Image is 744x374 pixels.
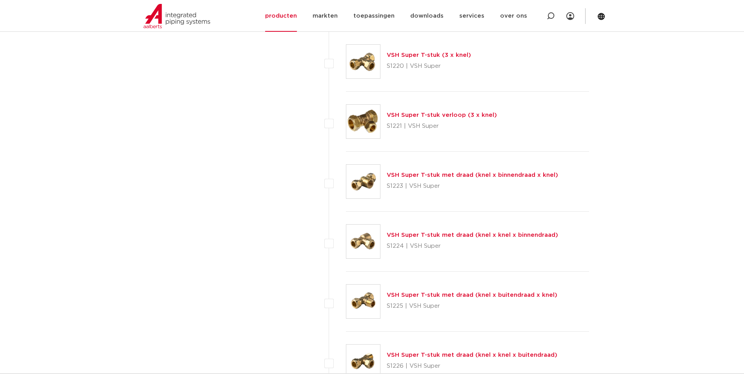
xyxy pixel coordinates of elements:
[387,112,497,118] a: VSH Super T-stuk verloop (3 x knel)
[387,60,471,73] p: S1220 | VSH Super
[387,172,558,178] a: VSH Super T-stuk met draad (knel x binnendraad x knel)
[387,52,471,58] a: VSH Super T-stuk (3 x knel)
[387,180,558,192] p: S1223 | VSH Super
[346,165,380,198] img: Thumbnail for VSH Super T-stuk met draad (knel x binnendraad x knel)
[387,292,557,298] a: VSH Super T-stuk met draad (knel x buitendraad x knel)
[346,105,380,138] img: Thumbnail for VSH Super T-stuk verloop (3 x knel)
[387,360,557,372] p: S1226 | VSH Super
[387,300,557,312] p: S1225 | VSH Super
[346,225,380,258] img: Thumbnail for VSH Super T-stuk met draad (knel x knel x binnendraad)
[387,352,557,358] a: VSH Super T-stuk met draad (knel x knel x buitendraad)
[346,285,380,318] img: Thumbnail for VSH Super T-stuk met draad (knel x buitendraad x knel)
[387,232,558,238] a: VSH Super T-stuk met draad (knel x knel x binnendraad)
[346,45,380,78] img: Thumbnail for VSH Super T-stuk (3 x knel)
[387,120,497,133] p: S1221 | VSH Super
[387,240,558,252] p: S1224 | VSH Super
